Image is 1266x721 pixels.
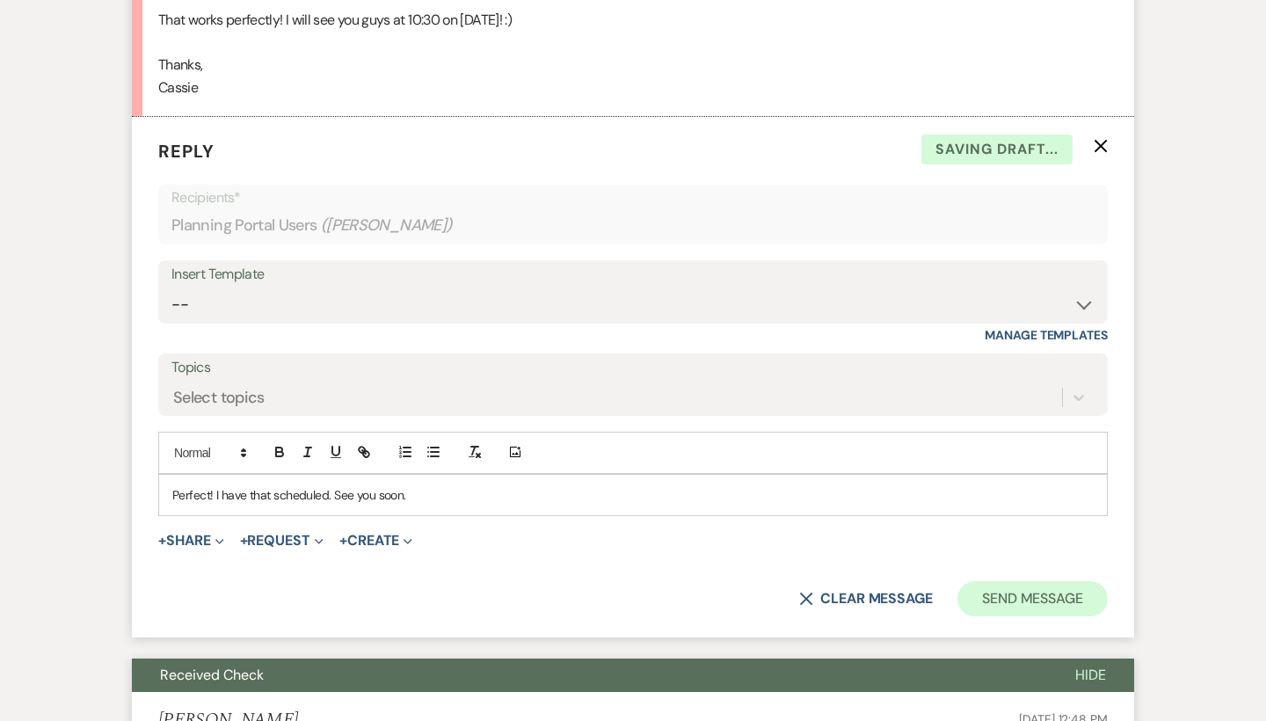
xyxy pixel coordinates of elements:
p: Thanks, [158,54,1108,76]
span: + [240,534,248,548]
div: Planning Portal Users [171,208,1095,243]
button: Share [158,534,224,548]
span: Hide [1075,666,1106,684]
span: + [339,534,347,548]
button: Received Check [132,659,1047,692]
p: Cassie [158,76,1108,99]
button: Clear message [799,592,933,606]
button: Hide [1047,659,1134,692]
button: Create [339,534,412,548]
span: ( [PERSON_NAME] ) [321,214,453,237]
span: Reply [158,140,215,163]
label: Topics [171,355,1095,381]
button: Request [240,534,324,548]
a: Manage Templates [985,327,1108,343]
span: Received Check [160,666,264,684]
button: Send Message [957,581,1108,616]
div: Insert Template [171,262,1095,288]
p: Recipients* [171,186,1095,209]
div: Select topics [173,385,265,409]
p: That works perfectly! I will see you guys at 10:30 on [DATE]! :) [158,9,1108,32]
p: Perfect! I have that scheduled. See you soon. [172,485,1094,505]
span: + [158,534,166,548]
span: Saving draft... [921,135,1073,164]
